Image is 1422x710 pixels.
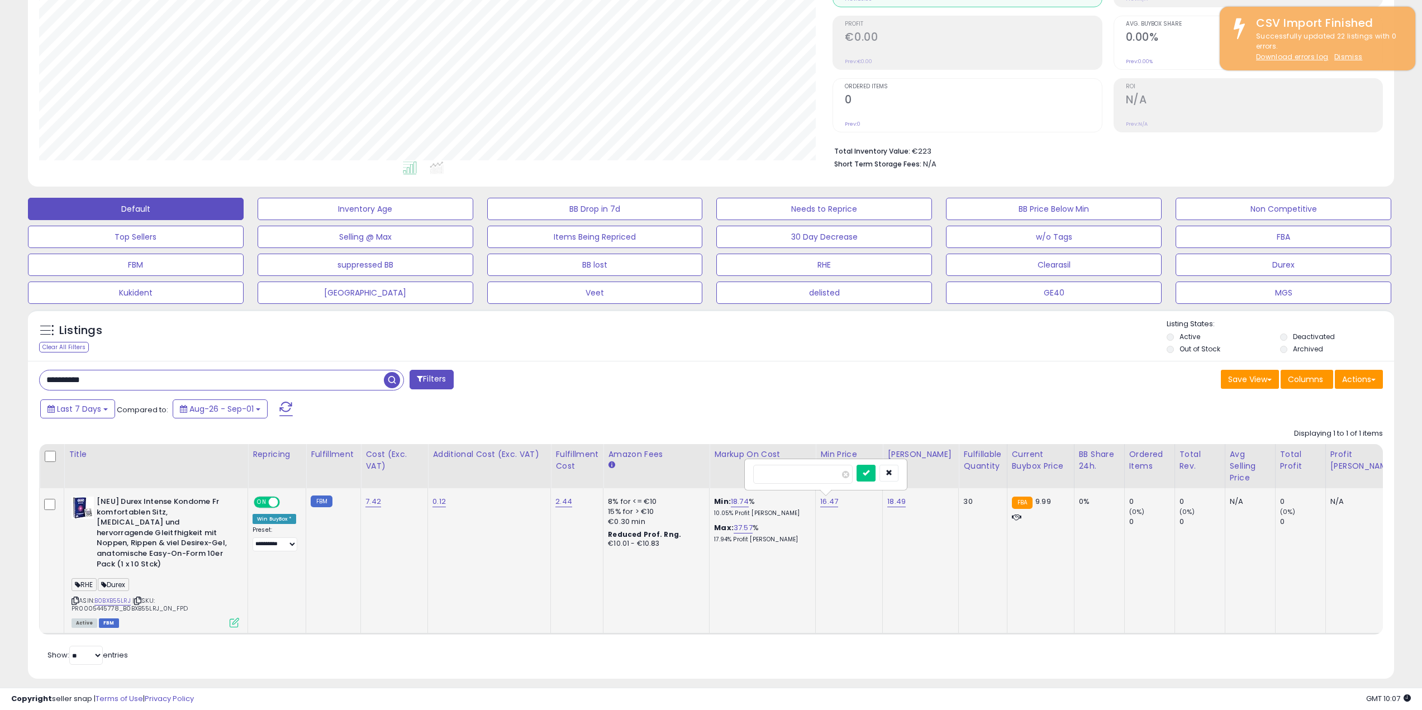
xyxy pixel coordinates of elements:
div: N/A [1230,497,1267,507]
small: Prev: €0.00 [845,58,872,65]
div: [PERSON_NAME] [887,449,954,460]
span: OFF [278,498,296,507]
b: Short Term Storage Fees: [834,159,921,169]
div: 0 [1129,497,1174,507]
label: Out of Stock [1180,344,1220,354]
a: 2.44 [555,496,572,507]
div: 0% [1079,497,1116,507]
div: Min Price [820,449,878,460]
span: Durex [98,578,129,591]
small: Amazon Fees. [608,460,615,470]
small: (0%) [1180,507,1195,516]
div: Fulfillable Quantity [963,449,1002,472]
button: Non Competitive [1176,198,1391,220]
a: 16.47 [820,496,838,507]
small: FBM [311,495,332,507]
u: Dismiss [1334,52,1362,61]
div: Ordered Items [1129,449,1170,472]
div: Amazon Fees [608,449,705,460]
a: Download errors log [1256,52,1328,61]
small: (0%) [1280,507,1296,516]
div: Successfully updated 22 listings with 0 errors. [1248,31,1407,63]
b: Min: [714,496,731,507]
button: BB Price Below Min [946,198,1162,220]
div: Repricing [253,449,301,460]
span: 9.99 [1035,496,1051,507]
div: Title [69,449,243,460]
div: Clear All Filters [39,342,89,352]
button: w/o Tags [946,226,1162,248]
h2: €0.00 [845,31,1101,46]
button: GE40 [946,282,1162,304]
div: Displaying 1 to 1 of 1 items [1294,428,1383,439]
div: Profit [PERSON_NAME] [1330,449,1397,472]
div: 8% for <= €10 [608,497,701,507]
div: CSV Import Finished [1248,15,1407,31]
button: RHE [716,254,932,276]
b: Total Inventory Value: [834,146,910,156]
button: Selling @ Max [258,226,473,248]
button: Needs to Reprice [716,198,932,220]
span: Aug-26 - Sep-01 [189,403,254,414]
div: 15% for > €10 [608,507,701,517]
button: FBA [1176,226,1391,248]
button: Veet [487,282,703,304]
div: 0 [1180,517,1225,527]
label: Active [1180,332,1200,341]
b: Max: [714,522,734,533]
div: Current Buybox Price [1012,449,1069,472]
div: % [714,523,807,544]
button: Save View [1221,370,1279,389]
a: 18.49 [887,496,906,507]
button: delisted [716,282,932,304]
label: Archived [1293,344,1323,354]
button: Aug-26 - Sep-01 [173,399,268,418]
div: Additional Cost (Exc. VAT) [432,449,546,460]
button: MGS [1176,282,1391,304]
strong: Copyright [11,693,52,704]
a: 18.74 [731,496,749,507]
div: Cost (Exc. VAT) [365,449,423,472]
div: ASIN: [72,497,239,626]
div: Preset: [253,526,297,551]
button: Durex [1176,254,1391,276]
a: 7.42 [365,496,381,507]
div: 0 [1180,497,1225,507]
span: FBM [99,618,119,628]
small: (0%) [1129,507,1145,516]
span: RHE [72,578,97,591]
button: FBM [28,254,244,276]
div: N/A [1330,497,1393,507]
h2: 0.00% [1126,31,1382,46]
label: Deactivated [1293,332,1335,341]
a: Privacy Policy [145,693,194,704]
span: ROI [1126,84,1382,90]
button: Items Being Repriced [487,226,703,248]
span: | SKU: PR0005445778_B0BXB55LRJ_0N_FPD [72,596,188,613]
div: 0 [1129,517,1174,527]
div: Fulfillment Cost [555,449,598,472]
th: The percentage added to the cost of goods (COGS) that forms the calculator for Min & Max prices. [710,444,816,488]
small: FBA [1012,497,1033,509]
small: Prev: 0.00% [1126,58,1153,65]
div: 0 [1280,517,1325,527]
h5: Listings [59,323,102,339]
p: Listing States: [1167,319,1394,330]
a: B0BXB55LRJ [94,596,131,606]
button: Inventory Age [258,198,473,220]
div: % [714,497,807,517]
div: BB Share 24h. [1079,449,1120,472]
span: All listings currently available for purchase on Amazon [72,618,97,628]
div: seller snap | | [11,694,194,704]
div: Win BuyBox * [253,514,296,524]
div: €0.30 min [608,517,701,527]
span: Compared to: [117,404,168,415]
span: N/A [923,159,936,169]
div: 30 [963,497,998,507]
a: Terms of Use [96,693,143,704]
li: €223 [834,144,1375,157]
div: Markup on Cost [714,449,811,460]
h2: 0 [845,93,1101,108]
span: Profit [845,21,1101,27]
h2: N/A [1126,93,1382,108]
